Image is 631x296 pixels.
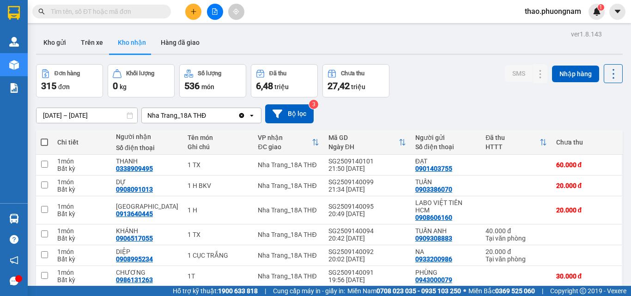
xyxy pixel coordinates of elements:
[376,287,461,295] strong: 0708 023 035 - 0935 103 250
[258,252,319,259] div: Nha Trang_18A THĐ
[322,64,389,97] button: Chưa thu27,42 triệu
[188,272,249,280] div: 1T
[184,80,200,91] span: 536
[73,31,110,54] button: Trên xe
[58,83,70,91] span: đơn
[251,64,318,97] button: Đã thu6,48 triệu
[110,31,153,54] button: Kho nhận
[188,161,249,169] div: 1 TX
[116,210,153,217] div: 0913640445
[258,231,319,238] div: Nha Trang_18A THĐ
[173,286,258,296] span: Hỗ trợ kỹ thuật:
[481,130,551,155] th: Toggle SortBy
[228,4,244,20] button: aim
[57,248,107,255] div: 1 món
[571,29,602,39] div: ver 1.8.143
[328,269,406,276] div: SG2509140091
[185,4,201,20] button: plus
[552,66,599,82] button: Nhập hàng
[258,272,319,280] div: Nha Trang_18A THĐ
[116,203,178,210] div: VIỆT TIÊN
[116,269,178,276] div: CHƯƠNG
[598,4,604,11] sup: 1
[328,178,406,186] div: SG2509140099
[57,210,107,217] div: Bất kỳ
[38,8,45,15] span: search
[556,206,617,214] div: 20.000 đ
[57,165,107,172] div: Bất kỳ
[328,255,406,263] div: 20:02 [DATE]
[116,157,178,165] div: THANH
[556,139,617,146] div: Chưa thu
[351,83,365,91] span: triệu
[415,235,452,242] div: 0909308883
[341,70,364,77] div: Chưa thu
[274,83,289,91] span: triệu
[415,227,476,235] div: TUẤN ANH
[328,165,406,172] div: 21:50 [DATE]
[57,255,107,263] div: Bất kỳ
[120,83,127,91] span: kg
[580,288,586,294] span: copyright
[248,112,255,119] svg: open
[55,70,80,77] div: Đơn hàng
[328,276,406,284] div: 19:56 [DATE]
[233,8,239,15] span: aim
[485,255,546,263] div: Tại văn phòng
[9,83,19,93] img: solution-icon
[57,203,107,210] div: 1 món
[328,227,406,235] div: SG2509140094
[41,80,56,91] span: 315
[116,248,178,255] div: DIỆP
[188,252,249,259] div: 1 CỤC TRẮNG
[599,4,602,11] span: 1
[269,70,286,77] div: Đã thu
[188,134,249,141] div: Tên món
[556,161,617,169] div: 60.000 đ
[9,37,19,47] img: warehouse-icon
[57,157,107,165] div: 1 món
[10,256,18,265] span: notification
[188,231,249,238] div: 1 TX
[415,255,452,263] div: 0933200986
[116,235,153,242] div: 0906517055
[198,70,221,77] div: Số lượng
[36,31,73,54] button: Kho gửi
[556,272,617,280] div: 30.000 đ
[485,134,539,141] div: Đã thu
[207,4,223,20] button: file-add
[258,206,319,214] div: Nha Trang_18A THĐ
[463,289,466,293] span: ⚪️
[57,269,107,276] div: 1 món
[609,4,625,20] button: caret-down
[265,104,314,123] button: Bộ lọc
[328,210,406,217] div: 20:49 [DATE]
[116,178,178,186] div: DỰ
[57,186,107,193] div: Bất kỳ
[116,144,178,151] div: Số điện thoại
[309,100,318,109] sup: 3
[505,65,533,82] button: SMS
[265,286,266,296] span: |
[10,235,18,244] span: question-circle
[116,186,153,193] div: 0908091013
[116,276,153,284] div: 0986131263
[57,235,107,242] div: Bất kỳ
[415,199,476,214] div: LABO VIỆT TIÊN HCM
[324,130,411,155] th: Toggle SortBy
[258,161,319,169] div: Nha Trang_18A THĐ
[415,134,476,141] div: Người gửi
[188,206,249,214] div: 1 H
[57,178,107,186] div: 1 món
[347,286,461,296] span: Miền Nam
[542,286,543,296] span: |
[258,143,311,151] div: ĐC giao
[116,133,178,140] div: Người nhận
[415,214,452,221] div: 0908606160
[258,182,319,189] div: Nha Trang_18A THĐ
[190,8,197,15] span: plus
[8,6,20,20] img: logo-vxr
[238,112,245,119] svg: Clear value
[256,80,273,91] span: 6,48
[179,64,246,97] button: Số lượng536món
